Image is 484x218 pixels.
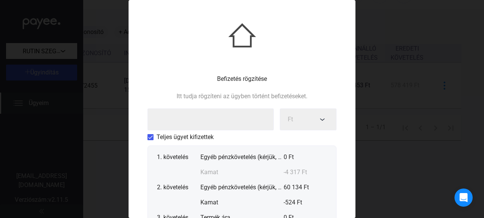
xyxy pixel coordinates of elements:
[455,189,473,207] div: Intercom Messenger megnyitása
[177,93,307,100] font: Itt tudja rögzíteni az ügyben történt befizetéseket.
[200,169,218,176] font: Kamat
[200,184,315,191] font: Egyéb pénzkövetelés (kérjük, nevezze meg)
[284,184,309,191] font: 60 134 Ft
[228,22,256,49] img: ház
[284,169,307,176] font: -4 317 Ft
[288,116,293,123] font: Ft
[157,133,214,141] font: Teljes ügyet kifizettek
[280,108,337,130] button: Ft
[284,153,294,161] font: 0 Ft
[157,184,188,191] font: 2. követelés
[200,153,315,161] font: Egyéb pénzkövetelés (kérjük, nevezze meg)
[284,199,302,206] font: -524 Ft
[157,153,188,161] font: 1. követelés
[200,199,218,206] font: Kamat
[217,75,267,82] font: Befizetés rögzítése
